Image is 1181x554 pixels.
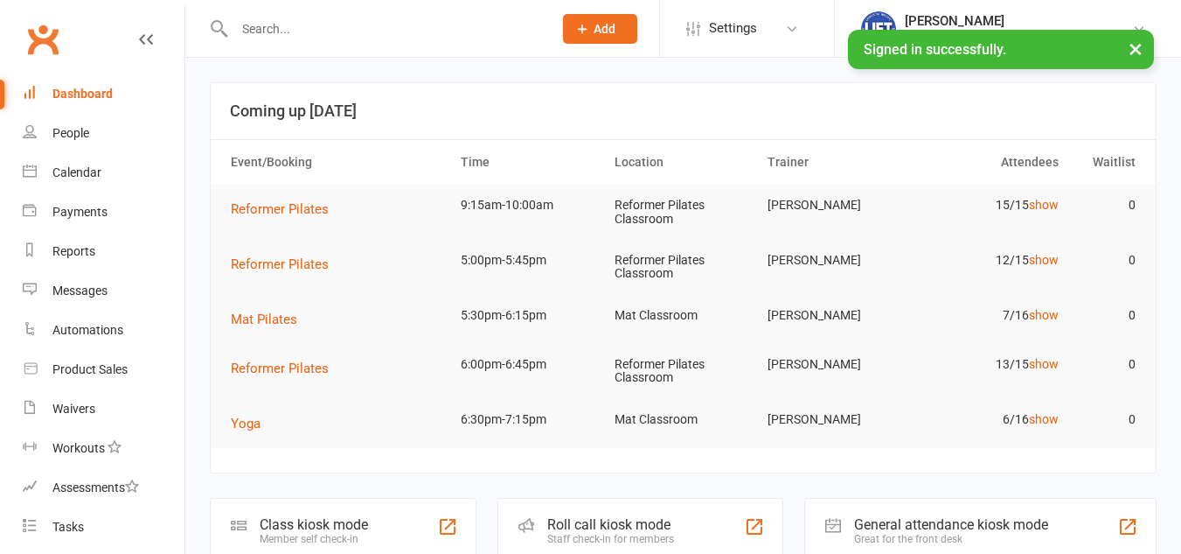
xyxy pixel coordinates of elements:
div: Great for the front desk [854,533,1048,545]
td: 6/16 [914,399,1067,440]
td: 0 [1066,295,1143,336]
button: Yoga [231,413,273,434]
a: Clubworx [21,18,65,61]
a: Waivers [23,389,184,429]
div: Member self check-in [260,533,368,545]
a: show [1029,412,1059,426]
input: Search... [229,17,540,41]
span: Reformer Pilates [231,361,329,376]
div: Staff check-in for members [547,533,674,545]
td: Reformer Pilates Classroom [607,344,761,399]
div: Launceston Institute Of Fitness & Training [905,29,1132,45]
div: People [52,126,89,140]
div: Waivers [52,402,95,416]
td: 9:15am-10:00am [453,185,607,226]
span: Settings [709,9,757,48]
a: Dashboard [23,74,184,114]
td: 5:00pm-5:45pm [453,240,607,281]
th: Time [453,140,607,185]
button: Reformer Pilates [231,358,341,379]
a: Automations [23,311,184,350]
a: Workouts [23,429,184,468]
div: Tasks [52,520,84,534]
div: Assessments [52,480,139,494]
td: 12/15 [914,240,1067,281]
td: 0 [1066,240,1143,281]
h3: Coming up [DATE] [230,102,1136,120]
td: [PERSON_NAME] [760,295,914,336]
th: Trainer [760,140,914,185]
td: 5:30pm-6:15pm [453,295,607,336]
div: Roll call kiosk mode [547,516,674,533]
a: show [1029,357,1059,371]
td: Reformer Pilates Classroom [607,185,761,240]
td: 6:00pm-6:45pm [453,344,607,385]
th: Waitlist [1066,140,1143,185]
div: Messages [52,284,108,298]
span: Mat Pilates [231,312,297,327]
td: 6:30pm-7:15pm [453,399,607,440]
a: Product Sales [23,350,184,389]
div: Workouts [52,441,105,455]
td: 0 [1066,344,1143,385]
div: Reports [52,244,95,258]
img: thumb_image1711312309.png [861,11,896,46]
a: show [1029,253,1059,267]
a: Tasks [23,508,184,547]
td: 13/15 [914,344,1067,385]
div: [PERSON_NAME] [905,13,1132,29]
th: Event/Booking [223,140,453,185]
a: Messages [23,271,184,311]
div: Product Sales [52,362,128,376]
td: Mat Classroom [607,295,761,336]
a: show [1029,308,1059,322]
div: Dashboard [52,87,113,101]
button: × [1120,30,1151,67]
div: Payments [52,205,108,219]
span: Signed in successfully. [864,41,1006,58]
a: Calendar [23,153,184,193]
span: Reformer Pilates [231,201,329,217]
td: [PERSON_NAME] [760,185,914,226]
a: Payments [23,193,184,232]
td: 15/15 [914,185,1067,226]
td: [PERSON_NAME] [760,344,914,385]
button: Reformer Pilates [231,254,341,275]
td: 0 [1066,399,1143,440]
div: General attendance kiosk mode [854,516,1048,533]
td: [PERSON_NAME] [760,240,914,281]
td: 7/16 [914,295,1067,336]
a: Assessments [23,468,184,508]
td: 0 [1066,185,1143,226]
div: Automations [52,323,123,337]
a: Reports [23,232,184,271]
td: Mat Classroom [607,399,761,440]
a: show [1029,198,1059,212]
button: Add [563,14,637,44]
span: Add [594,22,615,36]
td: [PERSON_NAME] [760,399,914,440]
th: Location [607,140,761,185]
span: Yoga [231,416,261,431]
div: Calendar [52,165,101,179]
span: Reformer Pilates [231,256,329,272]
th: Attendees [914,140,1067,185]
div: Class kiosk mode [260,516,368,533]
a: People [23,114,184,153]
button: Reformer Pilates [231,199,341,220]
button: Mat Pilates [231,309,309,330]
td: Reformer Pilates Classroom [607,240,761,295]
